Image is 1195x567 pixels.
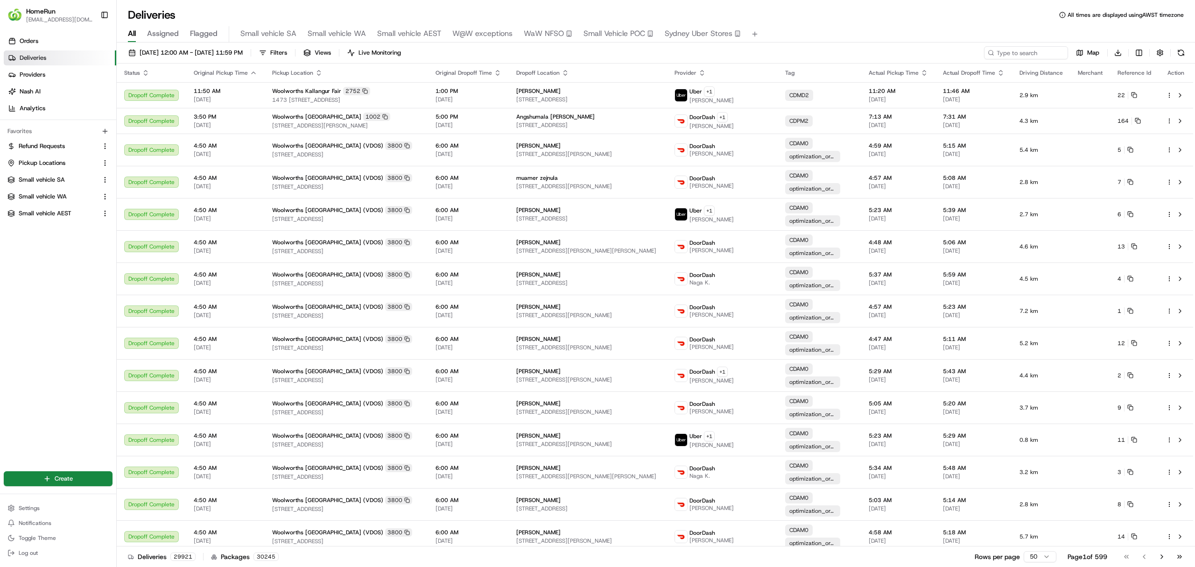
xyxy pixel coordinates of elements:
span: optimization_order_unassigned [789,346,836,354]
span: DoorDash [689,336,715,343]
span: 5:59 AM [943,271,1005,278]
span: [STREET_ADDRESS] [272,280,421,287]
span: 5:11 AM [943,335,1005,343]
span: Filters [270,49,287,57]
span: 4.5 km [1019,275,1063,283]
img: HomeRun [7,7,22,22]
span: CDAM0 [789,397,808,405]
span: [STREET_ADDRESS][PERSON_NAME] [272,122,421,129]
span: [DATE] [436,376,501,383]
span: [STREET_ADDRESS] [272,183,421,191]
span: [DATE] [436,247,501,255]
span: Angshumala [PERSON_NAME] [516,113,595,120]
button: +1 [704,431,715,441]
span: 5:08 AM [943,174,1005,182]
button: HomeRun [26,7,56,16]
span: DoorDash [689,239,715,247]
span: Analytics [20,104,45,113]
span: Tag [785,69,794,77]
span: [STREET_ADDRESS] [516,121,659,129]
span: [STREET_ADDRESS][PERSON_NAME][PERSON_NAME] [516,247,659,255]
input: Type to search [984,46,1068,59]
span: 4:50 AM [194,174,257,182]
span: 7:13 AM [869,113,928,120]
div: 3800 [385,206,412,214]
span: [PERSON_NAME] [516,206,561,214]
span: 4:57 AM [869,303,928,311]
button: Toggle Theme [4,532,112,545]
img: uber-new-logo.jpeg [675,434,687,446]
span: Assigned [147,28,179,39]
span: [DATE] [436,96,501,103]
span: [DATE] [194,183,257,190]
span: [STREET_ADDRESS] [516,215,659,222]
img: doordash_logo_v2.png [675,176,687,188]
a: Orders [4,34,116,49]
span: Woolworths [GEOGRAPHIC_DATA] [272,113,361,120]
span: Driving Distance [1019,69,1063,77]
button: +1 [717,367,728,377]
button: 22 [1118,92,1137,99]
button: Refund Requests [4,139,112,154]
span: [DATE] [869,215,928,222]
span: [DATE] 12:00 AM - [DATE] 11:59 PM [140,49,243,57]
span: [DATE] [943,344,1005,351]
a: Analytics [4,101,116,116]
span: [DATE] [194,215,257,222]
span: [DATE] [436,312,501,319]
span: [DATE] [869,344,928,351]
span: [DATE] [943,312,1005,319]
button: Log out [4,546,112,560]
span: [STREET_ADDRESS] [272,344,421,352]
span: Woolworths [GEOGRAPHIC_DATA] (VDOS) [272,368,383,375]
button: 8 [1118,501,1133,508]
span: [PERSON_NAME] [689,216,734,223]
span: optimization_order_unassigned [789,314,836,321]
span: [DATE] [194,96,257,103]
span: [STREET_ADDRESS] [272,151,421,158]
button: 14 [1118,533,1137,540]
span: CDAM0 [789,269,808,276]
span: CDAM0 [789,365,808,373]
button: Small vehicle SA [4,172,112,187]
span: optimization_order_unassigned [789,153,836,160]
span: [PERSON_NAME] [689,377,734,384]
span: [PERSON_NAME] [689,247,734,254]
div: 3800 [385,270,412,279]
span: Small vehicle SA [19,176,65,184]
span: Woolworths [GEOGRAPHIC_DATA] (VDOS) [272,335,383,343]
span: 6:00 AM [436,303,501,311]
img: doordash_logo_v2.png [675,115,687,127]
div: Favorites [4,124,112,139]
span: DoorDash [689,368,715,376]
span: 1:00 PM [436,87,501,95]
span: 6:00 AM [436,142,501,149]
div: 3800 [385,303,412,311]
span: 4:50 AM [194,335,257,343]
span: DoorDash [689,304,715,311]
span: 5:39 AM [943,206,1005,214]
button: 7 [1118,178,1133,186]
button: +1 [704,86,715,97]
span: Woolworths [GEOGRAPHIC_DATA] (VDOS) [272,142,383,149]
span: Live Monitoring [358,49,401,57]
span: optimization_order_unassigned [789,249,836,257]
span: [DATE] [943,96,1005,103]
span: 7.2 km [1019,307,1063,315]
div: 1002 [363,113,390,121]
span: 4.6 km [1019,243,1063,250]
span: All [128,28,136,39]
span: Small Vehicle POC [583,28,645,39]
span: [DATE] [194,121,257,129]
span: [DATE] [943,150,1005,158]
span: Uber [689,207,702,214]
button: 9 [1118,404,1133,411]
span: 4:50 AM [194,400,257,407]
span: 5.2 km [1019,340,1063,347]
span: [DATE] [194,150,257,158]
span: CDAM0 [789,236,808,244]
div: 2752 [343,87,370,95]
span: Woolworths [GEOGRAPHIC_DATA] (VDOS) [272,303,383,311]
span: [STREET_ADDRESS][PERSON_NAME] [516,150,659,158]
span: 11:20 AM [869,87,928,95]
